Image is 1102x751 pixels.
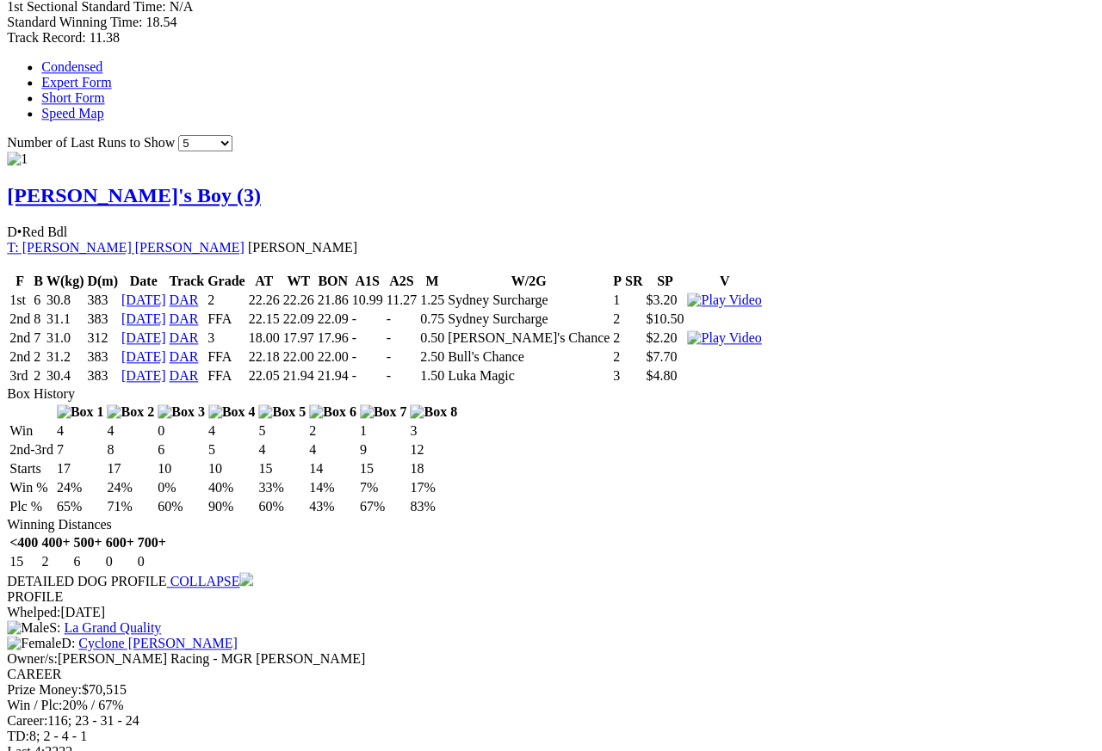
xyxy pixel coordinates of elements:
th: W/2G [447,273,610,290]
td: 0 [157,422,206,440]
div: DETAILED DOG PROFILE [7,572,1095,589]
td: 2nd-3rd [9,441,54,459]
td: 22.09 [282,311,314,328]
a: [DATE] [121,311,166,326]
td: 24% [106,479,155,496]
td: FFA [207,348,246,366]
img: Box 1 [57,404,104,420]
th: B [33,273,44,290]
div: CAREER [7,667,1095,682]
td: Win % [9,479,54,496]
td: - [350,367,383,385]
span: 18.54 [145,15,176,29]
td: 9 [359,441,408,459]
th: 500+ [72,534,102,551]
td: 17 [56,460,105,477]
td: FFA [207,311,246,328]
div: $70,515 [7,682,1095,698]
img: Box 3 [158,404,205,420]
td: 22.18 [247,348,280,366]
td: Win [9,422,54,440]
th: M [419,273,445,290]
td: 60% [157,498,206,515]
td: Starts [9,460,54,477]
td: 65% [56,498,105,515]
td: 5 [207,441,257,459]
a: Short Form [41,90,104,105]
img: Box 5 [258,404,306,420]
td: 3 [207,329,246,347]
span: • [17,225,22,239]
td: 10.99 [350,292,383,309]
span: COLLAPSE [170,574,239,588]
a: Speed Map [41,106,103,120]
td: 2 [33,367,44,385]
th: 600+ [104,534,134,551]
td: 30.8 [46,292,85,309]
td: - [385,329,417,347]
td: 1 [359,422,408,440]
span: D Red Bdl [7,225,67,239]
td: 6 [72,553,102,570]
div: 8; 2 - 4 - 1 [7,729,1095,744]
a: DAR [169,292,198,307]
td: 22.00 [282,348,314,366]
td: 14% [308,479,357,496]
img: Play Video [687,330,761,346]
td: $4.80 [645,367,684,385]
td: - [350,311,383,328]
a: [PERSON_NAME]'s Boy (3) [7,184,261,206]
div: 116; 23 - 31 - 24 [7,713,1095,729]
img: Play Video [687,292,761,308]
td: 2.50 [419,348,445,366]
th: Date [121,273,167,290]
td: 0.75 [419,311,445,328]
th: SR [624,273,643,290]
img: Female [7,636,61,651]
td: 17% [409,479,458,496]
span: Owner/s: [7,651,58,666]
td: $7.70 [645,348,684,366]
td: 11.27 [385,292,417,309]
img: Box 8 [410,404,457,420]
img: 1 [7,151,28,167]
td: 2 [33,348,44,366]
th: A1S [350,273,383,290]
td: 3 [612,367,622,385]
td: 0.50 [419,329,445,347]
td: 0 [104,553,134,570]
td: 8 [33,311,44,328]
td: 83% [409,498,458,515]
td: - [350,329,383,347]
td: 7 [33,329,44,347]
td: 15 [257,460,306,477]
td: Bull's Chance [447,348,610,366]
div: Box History [7,386,1095,402]
div: [DATE] [7,605,1095,620]
th: AT [247,273,280,290]
td: 10 [207,460,257,477]
td: 31.0 [46,329,85,347]
td: 6 [33,292,44,309]
span: Track Record: [7,30,85,45]
td: Sydney Surcharge [447,292,610,309]
td: 383 [86,292,119,309]
td: 5 [257,422,306,440]
td: 60% [257,498,306,515]
img: Box 7 [360,404,407,420]
a: DAR [169,311,198,326]
td: 43% [308,498,357,515]
td: 4 [257,441,306,459]
img: chevron-down.svg [239,572,253,586]
a: DAR [169,349,198,364]
th: WT [282,273,314,290]
th: SP [645,273,684,290]
th: BON [316,273,349,290]
a: Condensed [41,59,102,74]
td: 2nd [9,348,31,366]
td: 90% [207,498,257,515]
td: 33% [257,479,306,496]
a: View replay [687,330,761,345]
td: 30.4 [46,367,85,385]
th: A2S [385,273,417,290]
